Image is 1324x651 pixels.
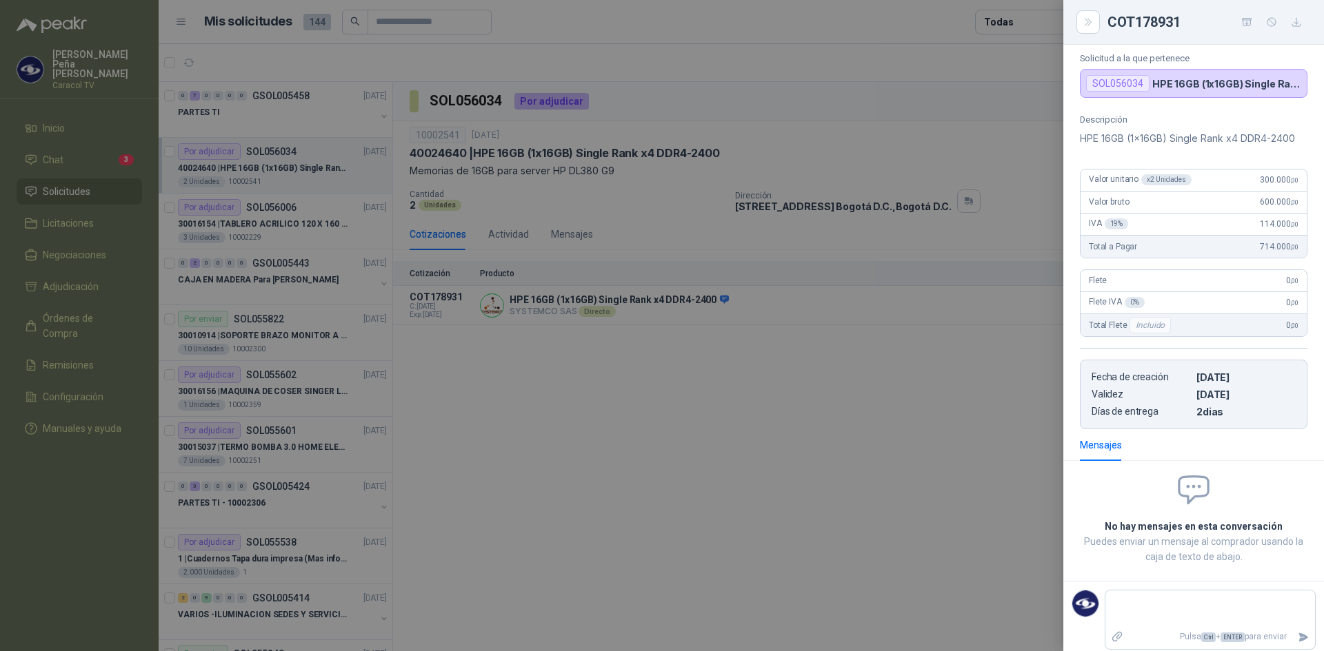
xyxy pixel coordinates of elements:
span: 300.000 [1260,175,1298,185]
div: x 2 Unidades [1141,174,1192,185]
span: Total Flete [1089,317,1174,333]
span: ,00 [1290,277,1298,285]
span: ,00 [1290,176,1298,184]
label: Adjuntar archivos [1105,625,1129,649]
span: 0 [1286,276,1298,285]
span: Valor unitario [1089,174,1192,185]
span: ,00 [1290,243,1298,251]
p: Descripción [1080,114,1307,125]
span: Ctrl [1201,632,1216,642]
p: HPE 16GB (1x16GB) Single Rank x4 DDR4-2400 [1080,130,1307,147]
img: Company Logo [1072,590,1099,617]
div: COT178931 [1107,11,1307,33]
span: IVA [1089,218,1128,229]
h2: No hay mensajes en esta conversación [1080,519,1307,534]
span: 600.000 [1260,197,1298,207]
div: SOL056034 [1086,75,1150,92]
button: Enviar [1292,625,1315,649]
p: Pulsa + para enviar [1129,625,1293,649]
span: ,00 [1290,322,1298,329]
p: Días de entrega [1092,406,1191,417]
span: 114.000 [1260,219,1298,229]
p: [DATE] [1196,371,1296,383]
span: 714.000 [1260,242,1298,251]
span: Valor bruto [1089,197,1129,207]
p: Validez [1092,389,1191,400]
span: Total a Pagar [1089,242,1137,251]
p: Solicitud a la que pertenece [1080,53,1307,63]
span: Flete [1089,276,1107,285]
span: ENTER [1221,632,1245,642]
span: 0 [1286,320,1298,330]
p: Puedes enviar un mensaje al comprador usando la caja de texto de abajo. [1080,534,1307,564]
div: 0 % [1125,297,1145,308]
p: Fecha de creación [1092,371,1191,383]
span: ,00 [1290,299,1298,307]
span: 0 [1286,298,1298,307]
div: Mensajes [1080,437,1122,453]
span: Flete IVA [1089,297,1145,308]
p: HPE 16GB (1x16GB) Single Rank x4 DDR4-2400 [1152,78,1301,90]
span: ,00 [1290,198,1298,206]
button: Close [1080,14,1096,30]
div: Incluido [1130,317,1171,333]
p: 2 dias [1196,406,1296,417]
span: ,00 [1290,220,1298,228]
div: 19 % [1105,218,1129,229]
p: [DATE] [1196,389,1296,400]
